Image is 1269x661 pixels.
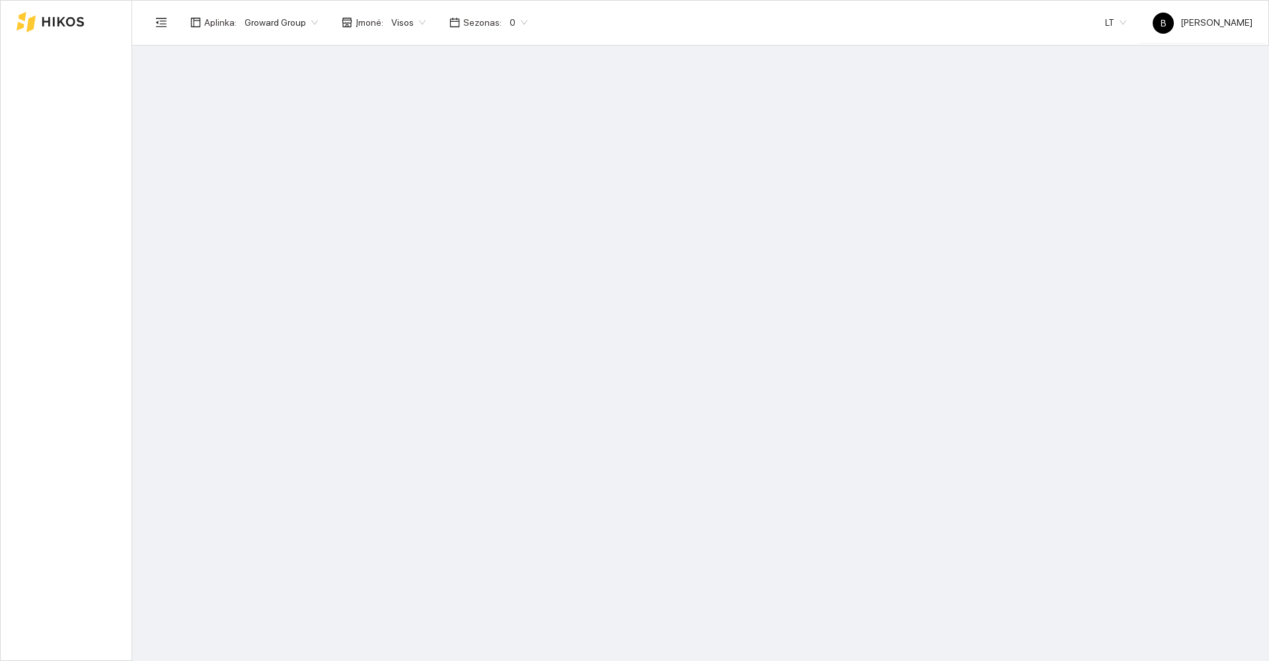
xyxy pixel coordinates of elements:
[1153,17,1252,28] span: [PERSON_NAME]
[356,15,383,30] span: Įmonė :
[1105,13,1126,32] span: LT
[148,9,174,36] button: menu-fold
[245,13,318,32] span: Groward Group
[510,13,527,32] span: 0
[449,17,460,28] span: calendar
[155,17,167,28] span: menu-fold
[391,13,426,32] span: Visos
[342,17,352,28] span: shop
[463,15,502,30] span: Sezonas :
[190,17,201,28] span: layout
[204,15,237,30] span: Aplinka :
[1161,13,1167,34] span: B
